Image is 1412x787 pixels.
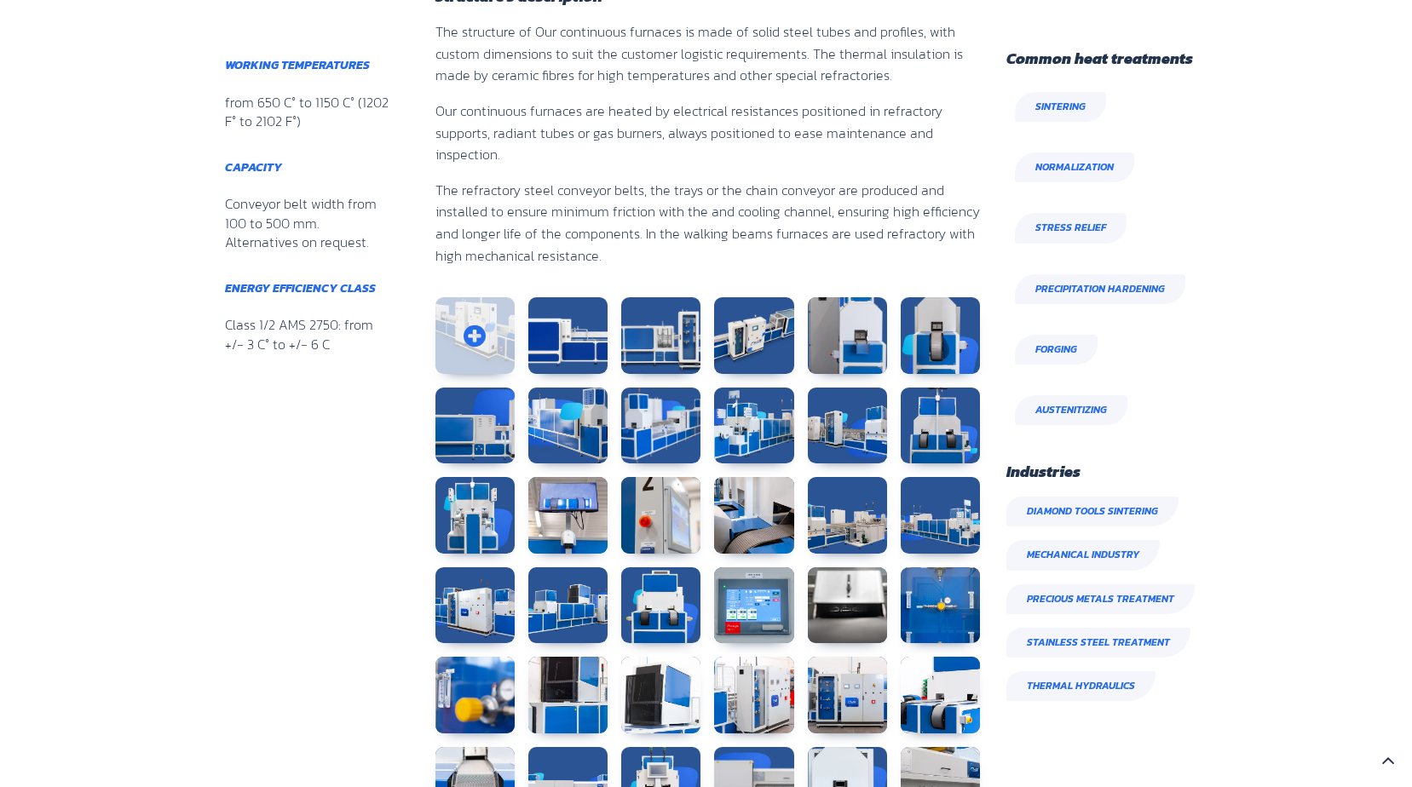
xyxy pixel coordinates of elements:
div: from 650 C° to 1150 C° (1202 F° to 2102 F°) [225,93,393,131]
span: Stainless steel treatment [1006,628,1190,658]
p: Our continuous furnaces are heated by electrical resistances positioned in refractory supports, r... [435,101,981,166]
span: Thermal Hydraulics [1006,671,1156,701]
h6: Energy efficiency class [225,283,393,295]
h5: Industries [1006,464,1196,480]
h5: Common heat treatments [1006,51,1196,66]
p: The refractory steel conveyor belts, the trays or the chain conveyor are produced and installed t... [435,180,981,267]
p: The structure of Our continuous furnaces is made of solid steel tubes and profiles, with custom d... [435,21,981,87]
h6: Capacity [225,162,393,174]
span: Precipitation Hardening [1035,281,1165,297]
span: Austenitizing [1035,402,1107,418]
span: Stress Relief [1035,220,1106,236]
a: Normalization [1015,152,1134,182]
a: Precipitation Hardening [1015,274,1185,304]
p: Class 1/2 AMS 2750: from +/- 3 C° to +/- 6 C [225,315,393,353]
span: Sintering [1035,99,1086,115]
a: Sintering [1015,92,1106,122]
span: Forging [1035,342,1077,358]
div: Conveyor belt width from 100 to 500 mm. Alternatives on request. [225,194,393,251]
a: Austenitizing [1015,395,1127,425]
a: Forging [1015,335,1098,365]
span: Diamond tools sintering [1006,497,1179,526]
a: Stress Relief [1015,213,1127,243]
span: Precious metals treatment [1006,584,1195,614]
h6: Working Temperatures [225,60,393,72]
span: Mechanical Industry [1006,540,1160,570]
span: Normalization [1035,159,1114,175]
